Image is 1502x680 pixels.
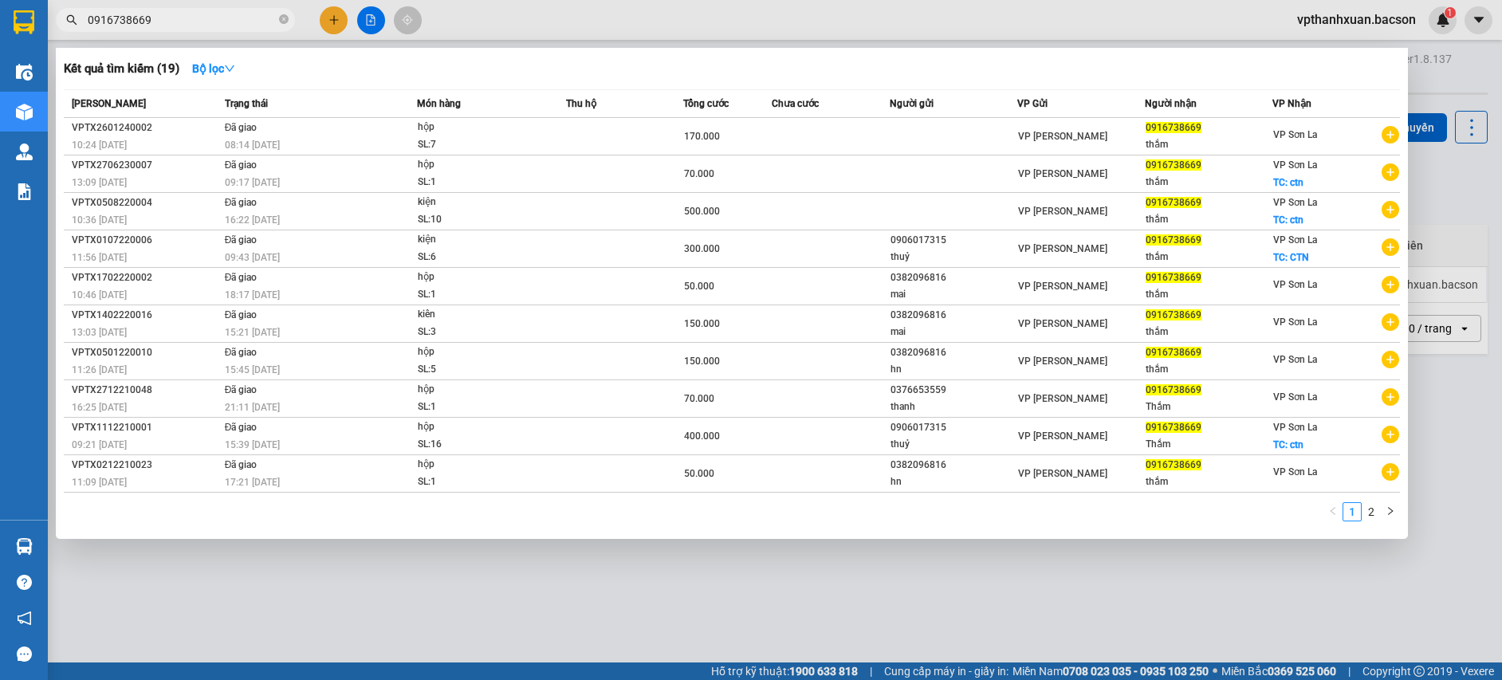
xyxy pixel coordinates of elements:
[1146,234,1201,246] span: 0916738669
[192,62,235,75] strong: Bộ lọc
[890,98,934,109] span: Người gửi
[683,98,729,109] span: Tổng cước
[1273,214,1303,226] span: TC: ctn
[1382,426,1399,443] span: plus-circle
[225,252,280,263] span: 09:43 [DATE]
[891,361,1016,378] div: hn
[225,384,258,395] span: Đã giao
[1382,238,1399,256] span: plus-circle
[1018,356,1107,367] span: VP [PERSON_NAME]
[418,231,537,249] div: kiện
[1328,506,1338,516] span: left
[225,197,258,208] span: Đã giao
[225,422,258,433] span: Đã giao
[684,206,720,217] span: 500.000
[16,183,33,200] img: solution-icon
[1146,286,1272,303] div: thắm
[72,98,146,109] span: [PERSON_NAME]
[418,361,537,379] div: SL: 5
[566,98,596,109] span: Thu hộ
[1018,393,1107,404] span: VP [PERSON_NAME]
[72,344,220,361] div: VPTX0501220010
[72,419,220,436] div: VPTX1112210001
[1323,502,1343,521] button: left
[891,399,1016,415] div: thanh
[17,647,32,662] span: message
[225,272,258,283] span: Đã giao
[418,419,537,436] div: hộp
[418,269,537,286] div: hộp
[1343,502,1362,521] li: 1
[1382,201,1399,218] span: plus-circle
[891,419,1016,436] div: 0906017315
[1146,159,1201,171] span: 0916738669
[418,306,537,324] div: kiên
[17,611,32,626] span: notification
[16,143,33,160] img: warehouse-icon
[1273,159,1317,171] span: VP Sơn La
[891,457,1016,474] div: 0382096816
[1362,503,1380,521] a: 2
[1146,459,1201,470] span: 0916738669
[1146,422,1201,433] span: 0916738669
[72,120,220,136] div: VPTX2601240002
[1146,136,1272,153] div: thắm
[179,56,248,81] button: Bộ lọcdown
[1323,502,1343,521] li: Previous Page
[1382,351,1399,368] span: plus-circle
[1273,354,1317,365] span: VP Sơn La
[772,98,819,109] span: Chưa cước
[1273,177,1303,188] span: TC: ctn
[225,289,280,301] span: 18:17 [DATE]
[88,11,276,29] input: Tìm tên, số ĐT hoặc mã đơn
[684,131,720,142] span: 170.000
[66,14,77,26] span: search
[72,364,127,375] span: 11:26 [DATE]
[1382,388,1399,406] span: plus-circle
[684,393,714,404] span: 70.000
[418,436,537,454] div: SL: 16
[225,140,280,151] span: 08:14 [DATE]
[72,439,127,450] span: 09:21 [DATE]
[1386,506,1395,516] span: right
[225,402,280,413] span: 21:11 [DATE]
[1146,324,1272,340] div: thắm
[891,324,1016,340] div: mai
[72,177,127,188] span: 13:09 [DATE]
[72,402,127,413] span: 16:25 [DATE]
[418,399,537,416] div: SL: 1
[72,157,220,174] div: VPTX2706230007
[684,430,720,442] span: 400.000
[891,249,1016,265] div: thuỷ
[16,64,33,81] img: warehouse-icon
[72,252,127,263] span: 11:56 [DATE]
[1018,468,1107,479] span: VP [PERSON_NAME]
[1381,502,1400,521] li: Next Page
[1273,129,1317,140] span: VP Sơn La
[72,195,220,211] div: VPTX0508220004
[16,538,33,555] img: warehouse-icon
[1273,279,1317,290] span: VP Sơn La
[1273,234,1317,246] span: VP Sơn La
[72,382,220,399] div: VPTX2712210048
[279,13,289,28] span: close-circle
[1146,174,1272,191] div: thắm
[224,63,235,74] span: down
[891,474,1016,490] div: hn
[225,477,280,488] span: 17:21 [DATE]
[1273,439,1303,450] span: TC: ctn
[72,477,127,488] span: 11:09 [DATE]
[225,98,268,109] span: Trạng thái
[225,309,258,320] span: Đã giao
[1146,249,1272,265] div: thắm
[225,439,280,450] span: 15:39 [DATE]
[684,468,714,479] span: 50.000
[16,104,33,120] img: warehouse-icon
[891,286,1016,303] div: mai
[1018,318,1107,329] span: VP [PERSON_NAME]
[225,459,258,470] span: Đã giao
[1146,272,1201,283] span: 0916738669
[418,249,537,266] div: SL: 6
[418,344,537,361] div: hộp
[1018,206,1107,217] span: VP [PERSON_NAME]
